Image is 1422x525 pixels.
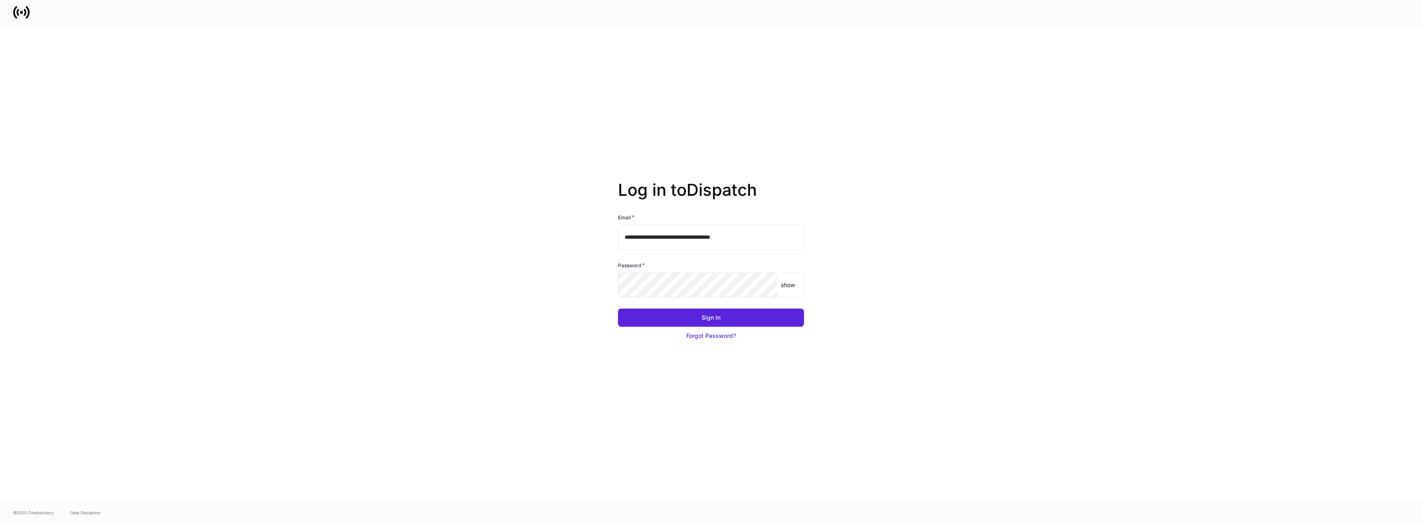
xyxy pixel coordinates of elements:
div: Sign In [701,314,721,322]
a: Data Disclaimer [70,509,101,516]
button: Forgot Password? [618,327,804,345]
p: show [781,281,795,289]
h6: Password [618,261,645,269]
button: Sign In [618,309,804,327]
h6: Email [618,213,635,221]
span: © 2025 OneAdvisory [13,509,54,516]
h2: Log in to Dispatch [618,180,804,213]
div: Forgot Password? [686,332,736,340]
